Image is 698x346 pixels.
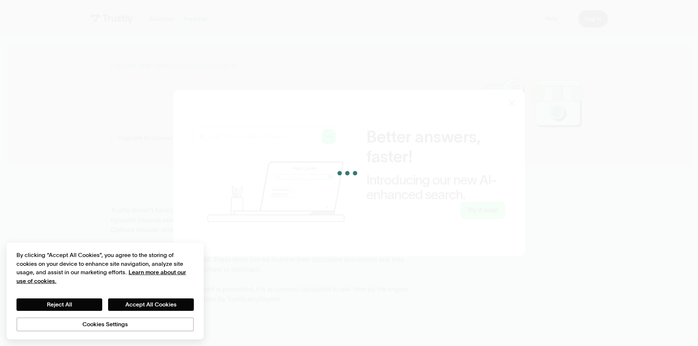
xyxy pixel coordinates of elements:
div: By clicking “Accept All Cookies”, you agree to the storing of cookies on your device to enhance s... [16,251,194,285]
div: Privacy [16,251,194,331]
button: Cookies Settings [16,317,194,331]
button: Reject All [16,298,102,311]
div: Cookie banner [7,243,204,339]
button: Accept All Cookies [108,298,194,311]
